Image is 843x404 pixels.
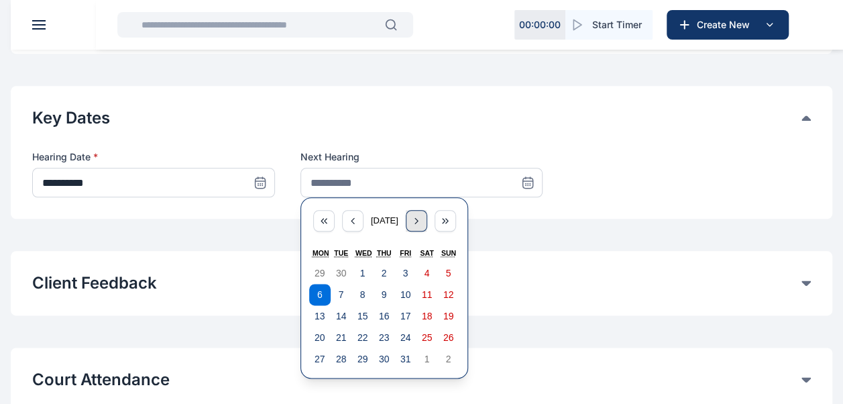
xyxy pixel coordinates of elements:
[357,354,368,364] abbr: October 29, 2025
[336,332,347,343] abbr: October 21, 2025
[379,332,390,343] abbr: October 23, 2025
[309,327,331,348] button: October 20, 2025
[416,262,438,284] button: October 4, 2025
[357,332,368,343] abbr: October 22, 2025
[352,327,374,348] button: October 22, 2025
[519,18,561,32] p: 00 : 00 : 00
[32,107,811,129] div: Key Dates
[315,268,325,279] abbr: September 29, 2025
[382,289,387,300] abbr: October 9, 2025
[360,289,366,300] abbr: October 8, 2025
[315,332,325,343] abbr: October 20, 2025
[446,268,451,279] abbr: October 5, 2025
[352,284,374,305] button: October 8, 2025
[425,268,430,279] abbr: October 4, 2025
[446,354,451,364] abbr: November 2, 2025
[315,311,325,321] abbr: October 13, 2025
[400,354,411,364] abbr: October 31, 2025
[422,332,433,343] abbr: October 25, 2025
[438,348,459,370] button: November 2, 2025
[309,305,331,327] button: October 13, 2025
[379,354,390,364] abbr: October 30, 2025
[336,311,347,321] abbr: October 14, 2025
[565,10,653,40] button: Start Timer
[416,305,438,327] button: October 18, 2025
[331,348,352,370] button: October 28, 2025
[395,284,416,305] button: October 10, 2025
[334,249,348,257] abbr: Tuesday
[403,268,408,279] abbr: October 3, 2025
[336,268,347,279] abbr: September 30, 2025
[32,107,801,129] button: Key Dates
[395,262,416,284] button: October 3, 2025
[422,311,433,321] abbr: October 18, 2025
[441,249,456,257] abbr: Sunday
[377,249,392,257] abbr: Thursday
[416,284,438,305] button: October 11, 2025
[374,284,395,305] button: October 9, 2025
[400,249,411,257] abbr: Friday
[309,284,331,305] button: October 6, 2025
[438,305,459,327] button: October 19, 2025
[425,354,430,364] abbr: November 1, 2025
[400,332,411,343] abbr: October 24, 2025
[416,348,438,370] button: November 1, 2025
[331,284,352,305] button: October 7, 2025
[352,262,374,284] button: October 1, 2025
[592,18,642,32] span: Start Timer
[357,311,368,321] abbr: October 15, 2025
[438,284,459,305] button: October 12, 2025
[313,249,329,257] abbr: Monday
[667,10,789,40] button: Create New
[32,272,801,294] button: Client Feedback
[400,311,411,321] abbr: October 17, 2025
[355,249,372,257] abbr: Wednesday
[32,272,811,294] div: Client Feedback
[336,354,347,364] abbr: October 28, 2025
[395,305,416,327] button: October 17, 2025
[374,305,395,327] button: October 16, 2025
[309,262,331,284] button: September 29, 2025
[422,289,433,300] abbr: October 11, 2025
[32,369,811,391] div: Court Attendance
[331,305,352,327] button: October 14, 2025
[315,354,325,364] abbr: October 27, 2025
[371,210,398,232] button: [DATE]
[379,311,390,321] abbr: October 16, 2025
[374,327,395,348] button: October 23, 2025
[395,348,416,370] button: October 31, 2025
[443,289,454,300] abbr: October 12, 2025
[331,262,352,284] button: September 30, 2025
[420,249,433,257] abbr: Saturday
[331,327,352,348] button: October 21, 2025
[400,289,411,300] abbr: October 10, 2025
[371,215,398,225] span: [DATE]
[382,268,387,279] abbr: October 2, 2025
[438,327,459,348] button: October 26, 2025
[317,289,323,300] abbr: October 6, 2025
[374,262,395,284] button: October 2, 2025
[416,327,438,348] button: October 25, 2025
[443,311,454,321] abbr: October 19, 2025
[374,348,395,370] button: October 30, 2025
[300,150,543,164] label: Next Hearing
[309,348,331,370] button: October 27, 2025
[32,369,801,391] button: Court Attendance
[438,262,459,284] button: October 5, 2025
[395,327,416,348] button: October 24, 2025
[339,289,344,300] abbr: October 7, 2025
[352,305,374,327] button: October 15, 2025
[32,150,275,164] label: Hearing Date
[443,332,454,343] abbr: October 26, 2025
[352,348,374,370] button: October 29, 2025
[691,18,761,32] span: Create New
[360,268,366,279] abbr: October 1, 2025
